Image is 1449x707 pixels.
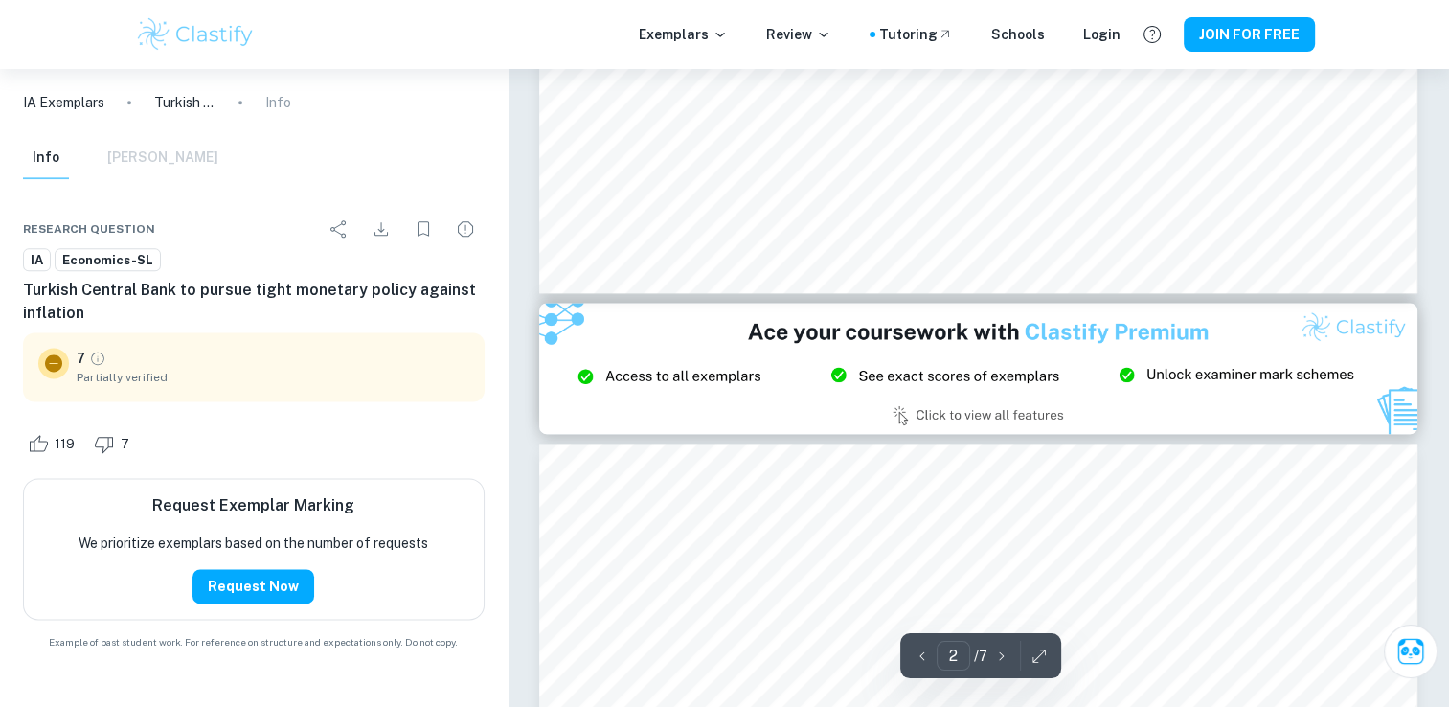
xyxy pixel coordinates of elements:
img: Clastify logo [135,15,257,54]
p: Turkish Central Bank to pursue tight monetary policy against inflation [154,92,215,113]
button: Request Now [192,569,314,604]
a: IA Exemplars [23,92,104,113]
h6: Turkish Central Bank to pursue tight monetary policy against inflation [23,279,485,325]
span: IA [24,251,50,270]
p: 7 [77,348,85,369]
p: Review [766,24,831,45]
div: Like [23,428,85,459]
span: Partially verified [77,369,469,386]
span: Research question [23,220,155,238]
p: / 7 [974,646,987,667]
div: Download [362,210,400,248]
button: Ask Clai [1384,625,1438,678]
span: Economics-SL [56,251,160,270]
img: Ad [539,303,1417,435]
div: Report issue [446,210,485,248]
a: IA [23,248,51,272]
div: Share [320,210,358,248]
p: Exemplars [639,24,728,45]
a: Login [1083,24,1121,45]
a: Economics-SL [55,248,161,272]
a: Grade partially verified [89,350,106,367]
h6: Request Exemplar Marking [152,494,354,517]
a: Schools [991,24,1045,45]
p: We prioritize exemplars based on the number of requests [79,533,428,554]
div: Dislike [89,428,140,459]
a: Tutoring [879,24,953,45]
div: Bookmark [404,210,442,248]
button: Help and Feedback [1136,18,1168,51]
p: Info [265,92,291,113]
span: Example of past student work. For reference on structure and expectations only. Do not copy. [23,635,485,650]
button: Info [23,137,69,179]
span: 119 [44,435,85,454]
button: JOIN FOR FREE [1184,17,1315,52]
span: 7 [110,435,140,454]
